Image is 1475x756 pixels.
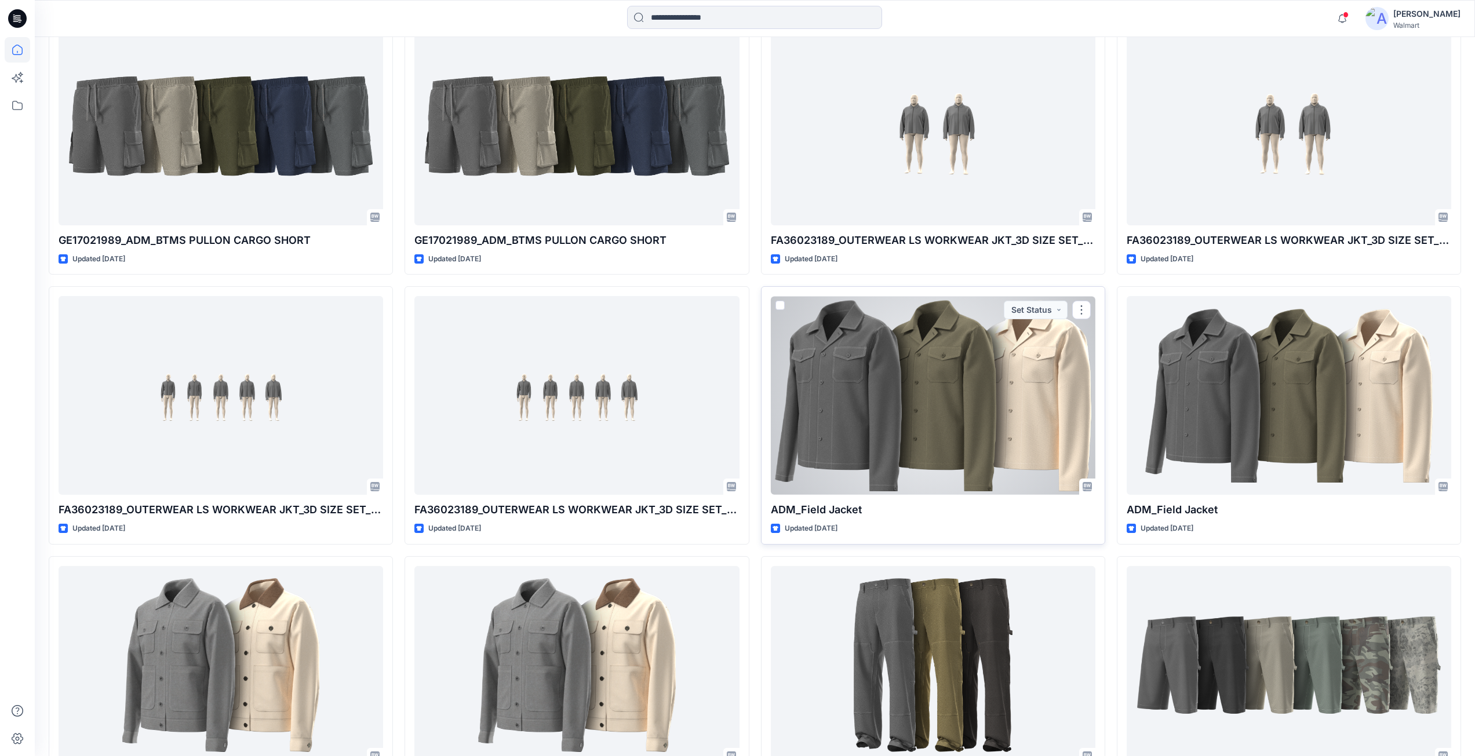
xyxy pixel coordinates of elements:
div: Walmart [1393,21,1461,30]
a: FA36023189_OUTERWEAR LS WORKWEAR JKT_3D SIZE SET_BIG MAN [771,27,1095,225]
a: FA36023189_OUTERWEAR LS WORKWEAR JKT_3D SIZE SET_BIG MAN [1127,27,1451,225]
p: FA36023189_OUTERWEAR LS WORKWEAR JKT_3D SIZE SET_REG [59,502,383,518]
a: ADM_Field Jacket [771,296,1095,495]
a: FA36023189_OUTERWEAR LS WORKWEAR JKT_3D SIZE SET_REG [59,296,383,495]
div: [PERSON_NAME] [1393,7,1461,21]
p: FA36023189_OUTERWEAR LS WORKWEAR JKT_3D SIZE SET_BIG MAN [1127,232,1451,249]
p: Updated [DATE] [72,523,125,535]
p: Updated [DATE] [785,523,837,535]
p: Updated [DATE] [1141,253,1193,265]
p: GE17021989_ADM_BTMS PULLON CARGO SHORT [59,232,383,249]
p: Updated [DATE] [1141,523,1193,535]
p: ADM_Field Jacket [771,502,1095,518]
p: Updated [DATE] [428,523,481,535]
a: GE17021989_ADM_BTMS PULLON CARGO SHORT [59,27,383,225]
a: ADM_Field Jacket [1127,296,1451,495]
a: GE17021989_ADM_BTMS PULLON CARGO SHORT [414,27,739,225]
p: GE17021989_ADM_BTMS PULLON CARGO SHORT [414,232,739,249]
p: Updated [DATE] [72,253,125,265]
p: FA36023189_OUTERWEAR LS WORKWEAR JKT_3D SIZE SET_BIG MAN [771,232,1095,249]
p: ADM_Field Jacket [1127,502,1451,518]
img: avatar [1365,7,1389,30]
p: Updated [DATE] [785,253,837,265]
a: FA36023189_OUTERWEAR LS WORKWEAR JKT_3D SIZE SET_REG [414,296,739,495]
p: FA36023189_OUTERWEAR LS WORKWEAR JKT_3D SIZE SET_REG [414,502,739,518]
p: Updated [DATE] [428,253,481,265]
